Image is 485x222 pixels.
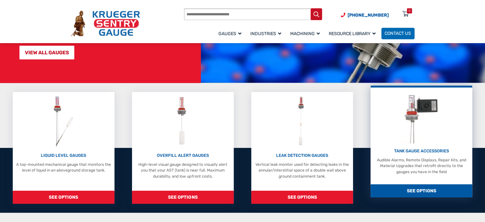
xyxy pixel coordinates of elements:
[15,152,112,159] p: LIQUID LEVEL GAUGES
[132,92,234,204] a: Overfill Alert Gauges OVERFILL ALERT GAUGES High-level visual gauge designed to visually alert yo...
[132,191,234,204] span: SEE OPTIONS
[348,12,389,18] span: [PHONE_NUMBER]
[287,27,326,40] a: Machining
[218,31,241,36] span: Gauges
[215,27,247,40] a: Gauges
[373,148,470,154] p: TANK GAUGE ACCESSORIES
[15,162,112,173] p: A top-mounted mechanical gauge that monitors the level of liquid in an aboveground storage tank.
[290,31,320,36] span: Machining
[254,162,350,179] p: Vertical leak monitor used for detecting leaks in the annular/interstitial space of a double wall...
[341,12,389,19] a: Phone Number (920) 434-8860
[408,8,410,13] div: 0
[135,152,231,159] p: OVERFILL ALERT GAUGES
[371,184,472,197] span: SEE OPTIONS
[385,31,411,36] span: Contact Us
[135,162,231,179] p: High-level visual gauge designed to visually alert you that your AST (tank) is near full. Maximum...
[247,27,287,40] a: Industries
[373,157,470,175] p: Audible Alarms, Remote Displays, Repair Kits, and Material Upgrades that retrofit directly to the...
[71,11,140,36] img: Krueger Sentry Gauge
[250,31,281,36] span: Industries
[399,90,444,143] img: Tank Gauge Accessories
[254,152,350,159] p: LEAK DETECTION GAUGES
[381,28,415,39] a: Contact Us
[171,95,195,148] img: Overfill Alert Gauges
[329,31,376,36] span: Resource Library
[13,92,114,204] a: Liquid Level Gauges LIQUID LEVEL GAUGES A top-mounted mechanical gauge that monitors the level of...
[49,95,78,148] img: Liquid Level Gauges
[13,191,114,204] span: SEE OPTIONS
[371,86,472,197] a: Tank Gauge Accessories TANK GAUGE ACCESSORIES Audible Alarms, Remote Displays, Repair Kits, and M...
[326,27,381,40] a: Resource Library
[251,92,353,204] a: Leak Detection Gauges LEAK DETECTION GAUGES Vertical leak monitor used for detecting leaks in the...
[291,95,313,148] img: Leak Detection Gauges
[19,46,74,59] a: VIEW ALL GAUGES
[251,191,353,204] span: SEE OPTIONS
